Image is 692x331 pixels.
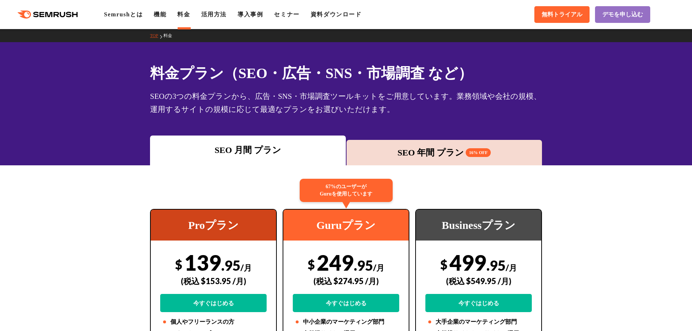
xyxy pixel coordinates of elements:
a: 活用方法 [201,11,227,17]
a: デモを申し込む [595,6,650,23]
a: セミナー [274,11,299,17]
span: 無料トライアル [542,11,582,19]
div: 499 [425,250,532,312]
a: 料金 [163,33,178,38]
span: .95 [354,257,373,274]
div: Proプラン [151,210,276,241]
a: 今すぐはじめる [425,294,532,312]
a: 導入事例 [238,11,263,17]
a: 今すぐはじめる [293,294,399,312]
span: /月 [240,263,252,273]
div: Guruプラン [283,210,409,241]
div: SEO 月間 プラン [154,144,342,157]
span: /月 [373,263,384,273]
div: SEOの3つの料金プランから、広告・SNS・市場調査ツールキットをご用意しています。業務領域や会社の規模、運用するサイトの規模に応じて最適なプランをお選びいただけます。 [150,90,542,116]
span: .95 [221,257,240,274]
a: TOP [150,33,163,38]
a: 無料トライアル [534,6,590,23]
div: Businessプラン [416,210,541,241]
div: SEO 年間 プラン [350,146,539,159]
li: 中小企業のマーケティング部門 [293,318,399,326]
div: 67%のユーザーが Guruを使用しています [300,179,393,202]
li: 大手企業のマーケティング部門 [425,318,532,326]
div: (税込 $549.95 /月) [425,268,532,294]
li: 個人やフリーランスの方 [160,318,267,326]
span: $ [175,257,182,272]
span: デモを申し込む [602,11,643,19]
a: 今すぐはじめる [160,294,267,312]
a: Semrushとは [104,11,143,17]
div: (税込 $153.95 /月) [160,268,267,294]
div: (税込 $274.95 /月) [293,268,399,294]
a: 料金 [177,11,190,17]
div: 139 [160,250,267,312]
div: 249 [293,250,399,312]
span: $ [440,257,448,272]
span: $ [308,257,315,272]
span: .95 [486,257,506,274]
a: 機能 [154,11,166,17]
span: /月 [506,263,517,273]
span: 16% OFF [466,148,491,157]
h1: 料金プラン（SEO・広告・SNS・市場調査 など） [150,62,542,84]
a: 資料ダウンロード [311,11,362,17]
